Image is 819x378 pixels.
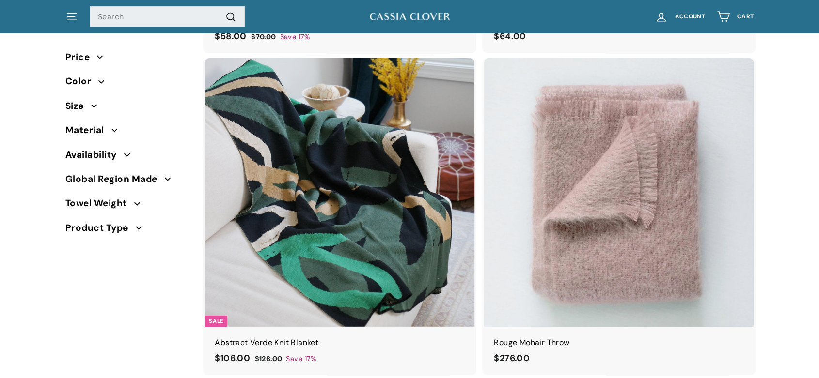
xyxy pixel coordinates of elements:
[711,2,759,31] a: Cart
[494,336,744,349] div: Rouge Mohair Throw
[675,14,705,20] span: Account
[65,99,91,113] span: Size
[215,336,465,349] div: Abstract Verde Knit Blanket
[65,221,136,235] span: Product Type
[484,58,754,375] a: Rouge Mohair Throw
[65,47,189,72] button: Price
[65,72,189,96] button: Color
[65,172,165,186] span: Global Region Made
[65,50,97,64] span: Price
[494,30,526,42] span: $64.00
[205,58,474,375] a: Sale Abstract Verde Knit Blanket Save 17%
[280,31,310,43] span: Save 17%
[65,196,134,211] span: Towel Weight
[215,352,250,364] span: $106.00
[737,14,754,20] span: Cart
[65,96,189,121] button: Size
[251,32,276,41] span: $70.00
[286,353,316,364] span: Save 17%
[65,123,111,137] span: Material
[65,145,189,169] button: Availability
[215,30,246,42] span: $58.00
[65,169,189,194] button: Global Region Made
[65,121,189,145] button: Material
[649,2,711,31] a: Account
[65,218,189,242] button: Product Type
[494,352,530,364] span: $276.00
[205,316,227,327] div: Sale
[65,148,124,162] span: Availability
[255,354,283,363] span: $128.00
[65,74,98,89] span: Color
[90,6,245,28] input: Search
[65,194,189,218] button: Towel Weight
